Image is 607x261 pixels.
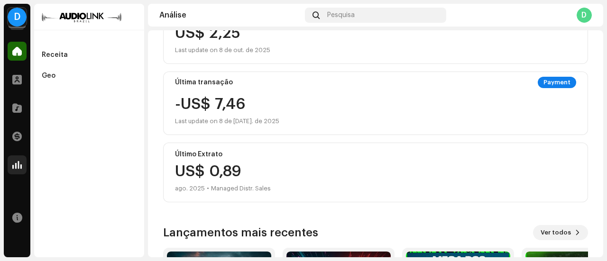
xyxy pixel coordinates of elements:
div: D [577,8,592,23]
div: • [207,183,209,194]
div: Receita [42,51,68,59]
div: Last update on 8 de out. de 2025 [175,45,576,56]
div: D [8,8,27,27]
span: Ver todos [541,223,571,242]
div: Payment [538,77,576,88]
div: Geo [42,72,55,80]
re-o-card-value: Último Extrato [163,143,588,202]
div: Análise [159,11,301,19]
div: Última transação [175,79,233,86]
re-m-nav-item: Geo [38,66,140,85]
span: Pesquisa [327,11,355,19]
h3: Lançamentos mais recentes [163,225,318,240]
button: Ver todos [533,225,588,240]
div: Último Extrato [175,151,576,158]
div: Last update on 8 de [DATE]. de 2025 [175,116,279,127]
re-m-nav-item: Receita [38,45,140,64]
div: ago. 2025 [175,183,205,194]
div: Managed Distr. Sales [211,183,271,194]
re-o-card-value: Balanço [163,4,588,64]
